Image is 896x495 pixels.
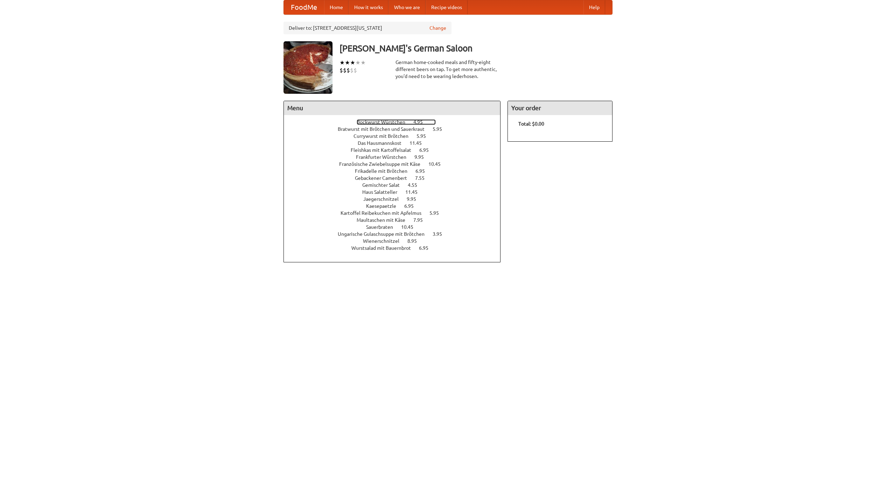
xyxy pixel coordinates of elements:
[355,175,437,181] a: Gebackener Camenbert 7.55
[350,59,355,66] li: ★
[338,231,455,237] a: Ungarische Gulaschsuppe mit Brötchen 3.95
[416,133,433,139] span: 5.95
[405,189,425,195] span: 11.45
[419,147,436,153] span: 6.95
[395,59,500,80] div: German home-cooked meals and fifty-eight different beers on tap. To get more authentic, you'd nee...
[338,231,432,237] span: Ungarische Gulaschsuppe mit Brötchen
[345,59,350,66] li: ★
[428,161,448,167] span: 10.45
[409,140,429,146] span: 11.45
[284,0,324,14] a: FoodMe
[353,66,357,74] li: $
[408,182,424,188] span: 4.55
[363,196,406,202] span: Jaegerschnitzel
[518,121,544,127] b: Total: $0.00
[358,140,408,146] span: Das Hausmannskost
[353,133,415,139] span: Currywurst mit Brötchen
[350,66,353,74] li: $
[351,245,441,251] a: Wurstsalad mit Bauernbrot 6.95
[283,41,332,94] img: angular.jpg
[388,0,426,14] a: Who we are
[351,147,418,153] span: Fleishkas mit Kartoffelsalat
[433,126,449,132] span: 5.95
[346,66,350,74] li: $
[429,210,446,216] span: 5.95
[339,66,343,74] li: $
[339,161,454,167] a: Französische Zwiebelsuppe mit Käse 10.45
[415,175,432,181] span: 7.55
[415,168,432,174] span: 6.95
[433,231,449,237] span: 3.95
[358,140,435,146] a: Das Hausmannskost 11.45
[407,238,424,244] span: 8.95
[343,66,346,74] li: $
[404,203,421,209] span: 6.95
[362,182,407,188] span: Gemischter Salat
[356,154,413,160] span: Frankfurter Würstchen
[349,0,388,14] a: How it works
[407,196,423,202] span: 9.95
[366,203,427,209] a: Kaesepaetzle 6.95
[583,0,605,14] a: Help
[366,224,426,230] a: Sauerbraten 10.45
[357,119,436,125] a: Bockwurst Würstchen 4.95
[413,119,430,125] span: 4.95
[363,196,429,202] a: Jaegerschnitzel 9.95
[338,126,432,132] span: Bratwurst mit Brötchen und Sauerkraut
[351,147,442,153] a: Fleishkas mit Kartoffelsalat 6.95
[426,0,468,14] a: Recipe videos
[357,217,436,223] a: Maultaschen mit Käse 7.95
[355,168,414,174] span: Frikadelle mit Brötchen
[429,24,446,31] a: Change
[362,189,430,195] a: Haus Salatteller 11.45
[414,154,431,160] span: 9.95
[338,126,455,132] a: Bratwurst mit Brötchen und Sauerkraut 5.95
[339,41,612,55] h3: [PERSON_NAME]'s German Saloon
[363,238,430,244] a: Wienerschnitzel 8.95
[366,224,400,230] span: Sauerbraten
[357,119,412,125] span: Bockwurst Würstchen
[356,154,437,160] a: Frankfurter Würstchen 9.95
[324,0,349,14] a: Home
[357,217,412,223] span: Maultaschen mit Käse
[283,22,451,34] div: Deliver to: [STREET_ADDRESS][US_STATE]
[419,245,435,251] span: 6.95
[284,101,500,115] h4: Menu
[341,210,428,216] span: Kartoffel Reibekuchen mit Apfelmus
[339,59,345,66] li: ★
[413,217,430,223] span: 7.95
[355,59,360,66] li: ★
[362,189,404,195] span: Haus Salatteller
[355,168,438,174] a: Frikadelle mit Brötchen 6.95
[341,210,452,216] a: Kartoffel Reibekuchen mit Apfelmus 5.95
[351,245,418,251] span: Wurstsalad mit Bauernbrot
[355,175,414,181] span: Gebackener Camenbert
[360,59,366,66] li: ★
[363,238,406,244] span: Wienerschnitzel
[366,203,403,209] span: Kaesepaetzle
[508,101,612,115] h4: Your order
[339,161,427,167] span: Französische Zwiebelsuppe mit Käse
[401,224,420,230] span: 10.45
[362,182,430,188] a: Gemischter Salat 4.55
[353,133,439,139] a: Currywurst mit Brötchen 5.95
